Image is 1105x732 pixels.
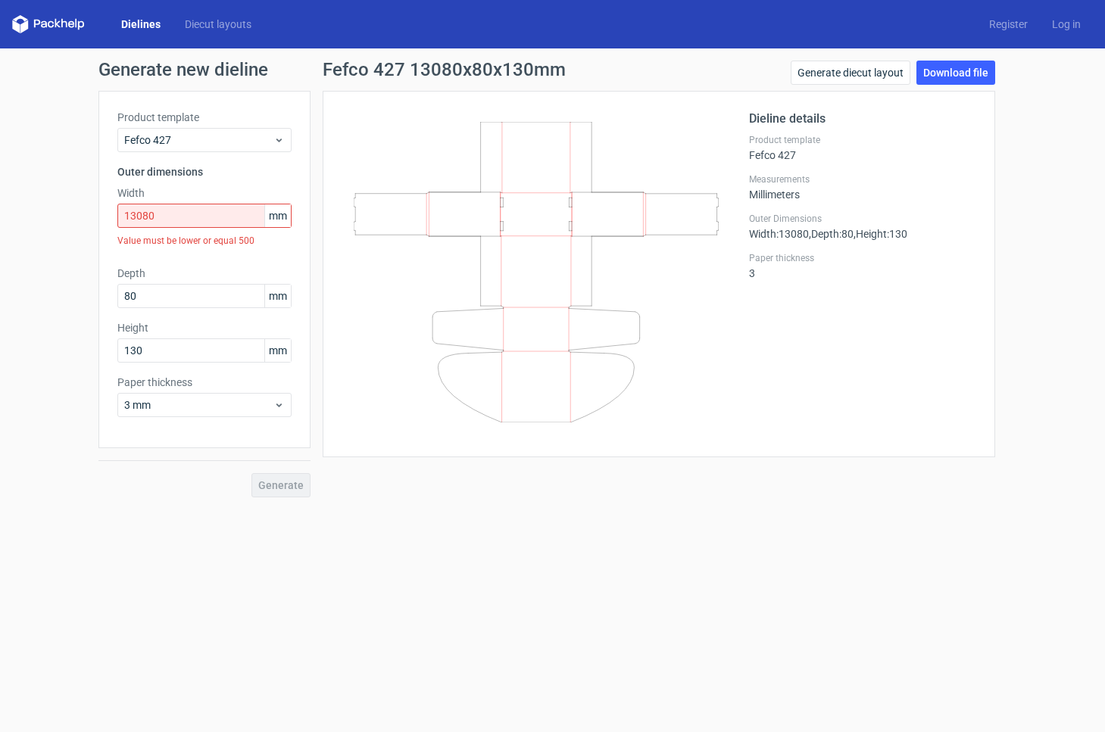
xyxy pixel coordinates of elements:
h1: Fefco 427 13080x80x130mm [323,61,566,79]
label: Height [117,320,292,335]
a: Dielines [109,17,173,32]
label: Product template [117,110,292,125]
h1: Generate new dieline [98,61,1007,79]
span: Fefco 427 [124,132,273,148]
span: , Height : 130 [854,228,907,240]
div: Fefco 427 [749,134,976,161]
div: Value must be lower or equal 500 [117,228,292,254]
span: Width : 13080 [749,228,809,240]
h3: Outer dimensions [117,164,292,179]
div: Millimeters [749,173,976,201]
a: Diecut layouts [173,17,264,32]
span: , Depth : 80 [809,228,854,240]
span: 3 mm [124,397,273,413]
span: mm [264,339,291,362]
label: Measurements [749,173,976,185]
label: Depth [117,266,292,281]
a: Generate diecut layout [791,61,910,85]
a: Download file [916,61,995,85]
h2: Dieline details [749,110,976,128]
span: mm [264,285,291,307]
a: Register [977,17,1040,32]
a: Log in [1040,17,1093,32]
label: Product template [749,134,976,146]
label: Paper thickness [117,375,292,390]
label: Width [117,185,292,201]
span: mm [264,204,291,227]
label: Outer Dimensions [749,213,976,225]
div: 3 [749,252,976,279]
label: Paper thickness [749,252,976,264]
